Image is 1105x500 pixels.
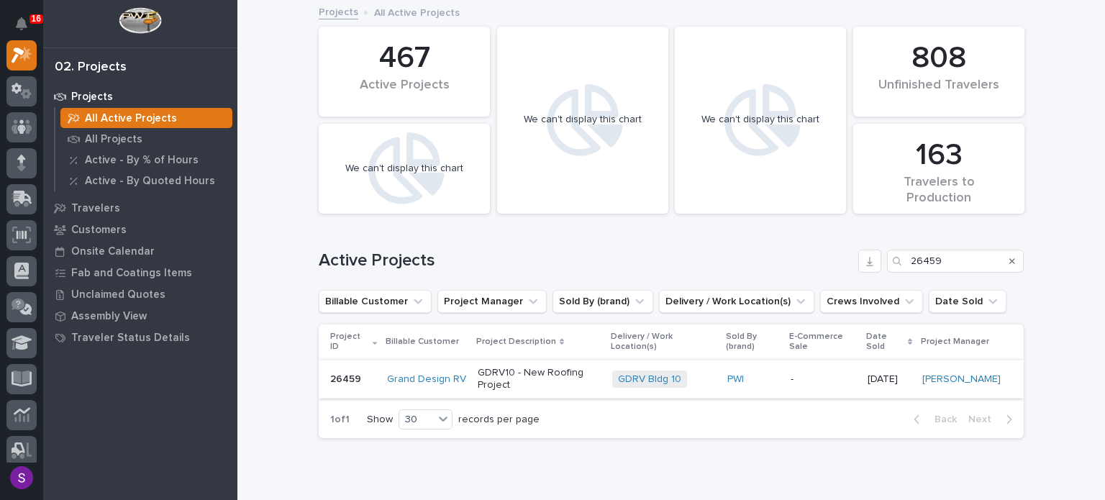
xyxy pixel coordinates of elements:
[367,414,393,426] p: Show
[437,290,547,313] button: Project Manager
[902,413,963,426] button: Back
[43,283,237,305] a: Unclaimed Quotes
[6,9,37,39] button: Notifications
[399,412,434,427] div: 30
[478,367,601,391] p: GDRV10 - New Roofing Project
[71,202,120,215] p: Travelers
[55,60,127,76] div: 02. Projects
[618,373,681,386] a: GDRV Bldg 10
[330,329,369,355] p: Project ID
[43,197,237,219] a: Travelers
[345,163,463,175] div: We can't display this chart
[32,14,41,24] p: 16
[727,373,744,386] a: PWI
[18,17,37,40] div: Notifications16
[878,175,1000,205] div: Travelers to Production
[85,112,177,125] p: All Active Projects
[921,334,989,350] p: Project Manager
[963,413,1024,426] button: Next
[387,373,466,386] a: Grand Design RV
[878,40,1000,76] div: 808
[55,129,237,149] a: All Projects
[926,413,957,426] span: Back
[319,250,852,271] h1: Active Projects
[119,7,161,34] img: Workspace Logo
[55,150,237,170] a: Active - By % of Hours
[922,373,1001,386] a: [PERSON_NAME]
[55,108,237,128] a: All Active Projects
[878,78,1000,108] div: Unfinished Travelers
[386,334,459,350] p: Billable Customer
[968,413,1000,426] span: Next
[524,114,642,126] div: We can't display this chart
[701,114,819,126] div: We can't display this chart
[85,175,215,188] p: Active - By Quoted Hours
[71,332,190,345] p: Traveler Status Details
[330,371,364,386] p: 26459
[789,329,858,355] p: E-Commerce Sale
[319,402,361,437] p: 1 of 1
[458,414,540,426] p: records per page
[43,262,237,283] a: Fab and Coatings Items
[71,224,127,237] p: Customers
[43,219,237,240] a: Customers
[791,373,856,386] p: -
[887,250,1024,273] input: Search
[71,245,155,258] p: Onsite Calendar
[71,288,165,301] p: Unclaimed Quotes
[343,40,465,76] div: 467
[659,290,814,313] button: Delivery / Work Location(s)
[866,329,904,355] p: Date Sold
[878,137,1000,173] div: 163
[319,360,1024,399] tr: 2645926459 Grand Design RV GDRV10 - New Roofing ProjectGDRV Bldg 10 PWI -[DATE][PERSON_NAME]
[319,3,358,19] a: Projects
[71,310,147,323] p: Assembly View
[43,327,237,348] a: Traveler Status Details
[71,91,113,104] p: Projects
[71,267,192,280] p: Fab and Coatings Items
[929,290,1006,313] button: Date Sold
[319,290,432,313] button: Billable Customer
[85,133,142,146] p: All Projects
[868,373,911,386] p: [DATE]
[43,86,237,107] a: Projects
[343,78,465,108] div: Active Projects
[85,154,199,167] p: Active - By % of Hours
[43,305,237,327] a: Assembly View
[552,290,653,313] button: Sold By (brand)
[476,334,556,350] p: Project Description
[726,329,781,355] p: Sold By (brand)
[820,290,923,313] button: Crews Involved
[6,463,37,493] button: users-avatar
[374,4,460,19] p: All Active Projects
[43,240,237,262] a: Onsite Calendar
[611,329,718,355] p: Delivery / Work Location(s)
[55,171,237,191] a: Active - By Quoted Hours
